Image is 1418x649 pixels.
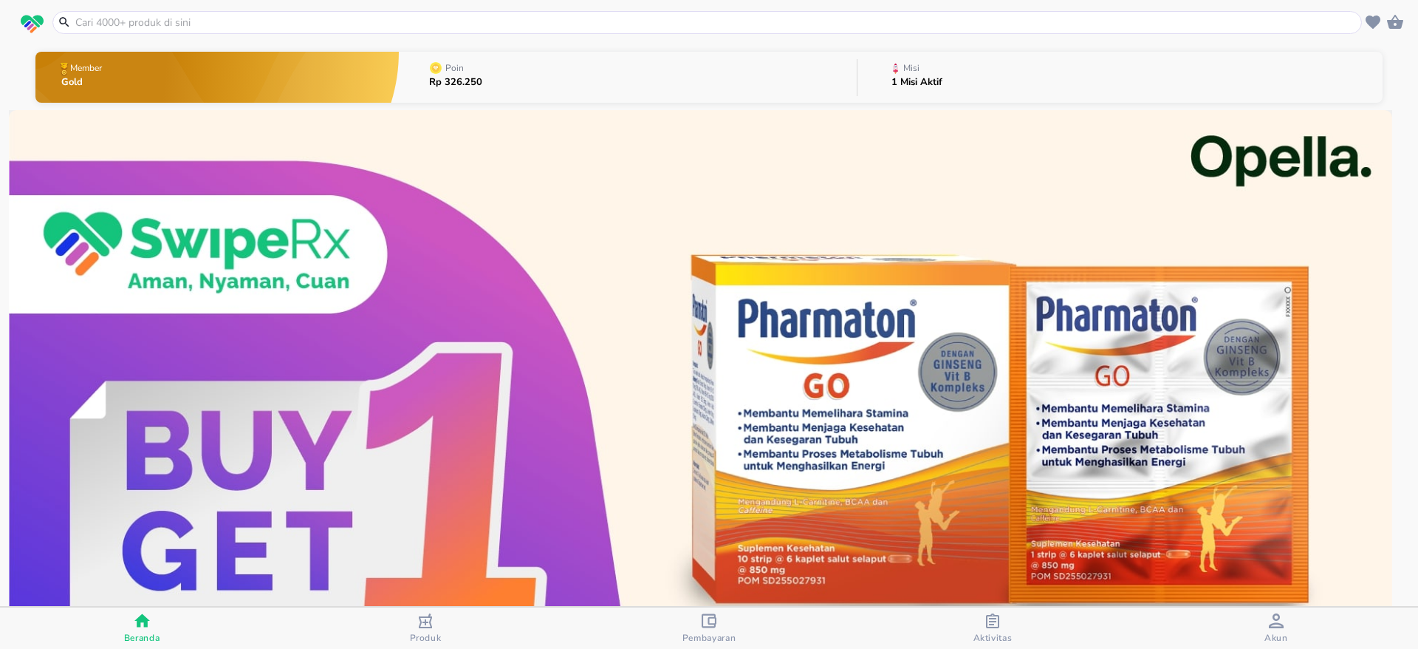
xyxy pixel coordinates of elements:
[973,632,1013,644] span: Aktivitas
[124,632,160,644] span: Beranda
[399,48,857,106] button: PoinRp 326.250
[1134,608,1418,649] button: Akun
[891,78,942,87] p: 1 Misi Aktif
[1264,632,1288,644] span: Akun
[70,64,102,72] p: Member
[903,64,919,72] p: Misi
[851,608,1134,649] button: Aktivitas
[284,608,567,649] button: Produk
[682,632,736,644] span: Pembayaran
[429,78,482,87] p: Rp 326.250
[857,48,1383,106] button: Misi1 Misi Aktif
[35,48,399,106] button: MemberGold
[61,78,105,87] p: Gold
[410,632,442,644] span: Produk
[21,15,44,34] img: logo_swiperx_s.bd005f3b.svg
[567,608,851,649] button: Pembayaran
[74,15,1358,30] input: Cari 4000+ produk di sini
[445,64,464,72] p: Poin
